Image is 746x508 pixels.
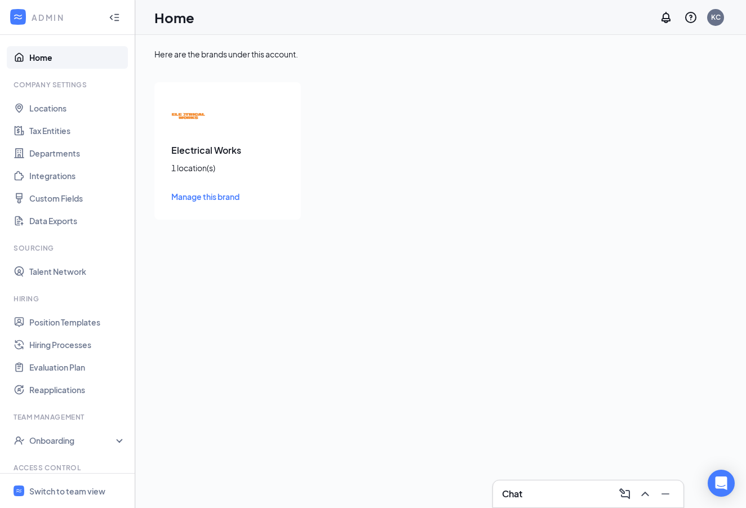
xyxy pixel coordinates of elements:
[171,99,205,133] img: Electrical Works logo
[29,378,126,401] a: Reapplications
[659,11,673,24] svg: Notifications
[171,190,284,203] a: Manage this brand
[659,487,672,501] svg: Minimize
[29,119,126,142] a: Tax Entities
[636,485,654,503] button: ChevronUp
[14,463,123,473] div: Access control
[32,12,99,23] div: ADMIN
[502,488,522,500] h3: Chat
[618,487,632,501] svg: ComposeMessage
[171,191,239,202] span: Manage this brand
[154,8,194,27] h1: Home
[684,11,698,24] svg: QuestionInfo
[29,435,116,446] div: Onboarding
[656,485,674,503] button: Minimize
[29,97,126,119] a: Locations
[29,164,126,187] a: Integrations
[29,356,126,378] a: Evaluation Plan
[14,435,25,446] svg: UserCheck
[29,333,126,356] a: Hiring Processes
[14,294,123,304] div: Hiring
[708,470,735,497] div: Open Intercom Messenger
[29,311,126,333] a: Position Templates
[711,12,721,22] div: KC
[14,80,123,90] div: Company Settings
[154,48,727,60] div: Here are the brands under this account.
[14,412,123,422] div: Team Management
[29,46,126,69] a: Home
[29,142,126,164] a: Departments
[29,210,126,232] a: Data Exports
[171,162,284,173] div: 1 location(s)
[171,144,284,157] h3: Electrical Works
[29,260,126,283] a: Talent Network
[29,187,126,210] a: Custom Fields
[616,485,634,503] button: ComposeMessage
[109,12,120,23] svg: Collapse
[12,11,24,23] svg: WorkstreamLogo
[14,243,123,253] div: Sourcing
[15,487,23,494] svg: WorkstreamLogo
[29,485,105,497] div: Switch to team view
[638,487,652,501] svg: ChevronUp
